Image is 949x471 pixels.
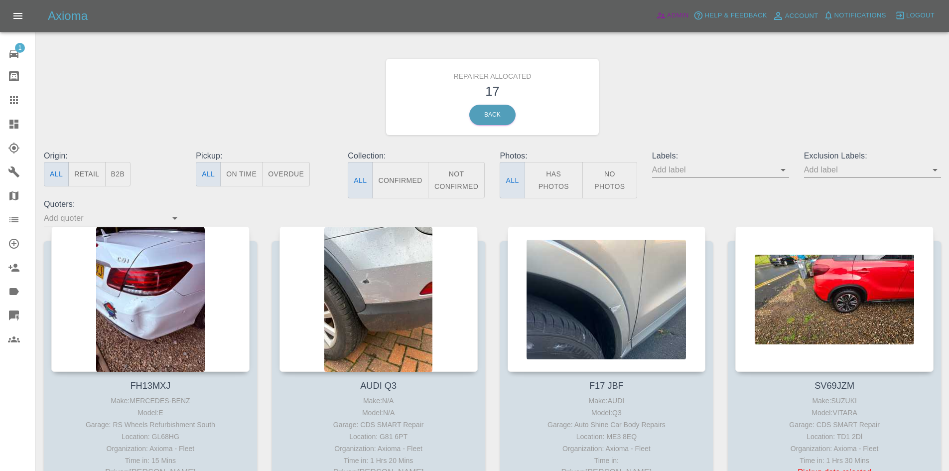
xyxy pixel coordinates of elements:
div: Organization: Axioma - Fleet [282,443,475,455]
span: Notifications [834,10,886,21]
div: Location: GL68HG [54,431,247,443]
button: Help & Feedback [691,8,769,23]
div: Model: Q3 [510,407,703,419]
h6: Repairer Allocated [394,66,592,82]
span: Logout [906,10,935,21]
div: Time in: [510,455,703,467]
div: Location: TD1 2Dl [738,431,931,443]
a: Admin [654,8,691,23]
button: Notifications [821,8,889,23]
div: Garage: CDS SMART Repair [738,419,931,431]
span: Account [785,10,818,22]
button: Overdue [262,162,310,186]
button: Open [928,163,942,177]
div: Time in: 1 Hrs 30 Mins [738,455,931,467]
div: Model: N/A [282,407,475,419]
div: Organization: Axioma - Fleet [54,443,247,455]
div: Model: E [54,407,247,419]
button: All [500,162,525,198]
div: Organization: Axioma - Fleet [510,443,703,455]
div: Organization: Axioma - Fleet [738,443,931,455]
p: Origin: [44,150,181,162]
div: Make: AUDI [510,395,703,407]
input: Add quoter [44,210,166,226]
button: B2B [105,162,131,186]
span: Help & Feedback [704,10,767,21]
button: Open drawer [6,4,30,28]
button: On Time [220,162,263,186]
p: Quoters: [44,198,181,210]
h3: 17 [394,82,592,101]
button: Open [776,163,790,177]
button: All [44,162,69,186]
h5: Axioma [48,8,88,24]
p: Labels: [652,150,789,162]
span: 1 [15,43,25,53]
a: Account [770,8,821,24]
div: Time in: 15 Mins [54,455,247,467]
p: Photos: [500,150,637,162]
div: Garage: RS Wheels Refurbishment South [54,419,247,431]
button: Has Photos [525,162,583,198]
p: Pickup: [196,150,333,162]
a: Back [469,105,516,125]
div: Location: ME3 8EQ [510,431,703,443]
button: Confirmed [372,162,428,198]
button: Open [168,211,182,225]
a: SV69JZM [814,381,854,391]
p: Collection: [348,150,485,162]
div: Garage: Auto Shine Car Body Repairs [510,419,703,431]
a: F17 JBF [589,381,624,391]
button: No Photos [582,162,637,198]
p: Exclusion Labels: [804,150,941,162]
input: Add label [652,162,774,177]
button: Logout [893,8,937,23]
button: Retail [68,162,105,186]
button: All [196,162,221,186]
input: Add label [804,162,926,177]
button: Not Confirmed [428,162,485,198]
div: Location: G81 6PT [282,431,475,443]
a: AUDI Q3 [360,381,397,391]
button: All [348,162,373,198]
div: Make: N/A [282,395,475,407]
div: Make: SUZUKI [738,395,931,407]
a: FH13MXJ [130,381,170,391]
div: Make: MERCEDES-BENZ [54,395,247,407]
span: Admin [667,10,689,21]
div: Time in: 1 Hrs 20 Mins [282,455,475,467]
div: Model: VITARA [738,407,931,419]
div: Garage: CDS SMART Repair [282,419,475,431]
